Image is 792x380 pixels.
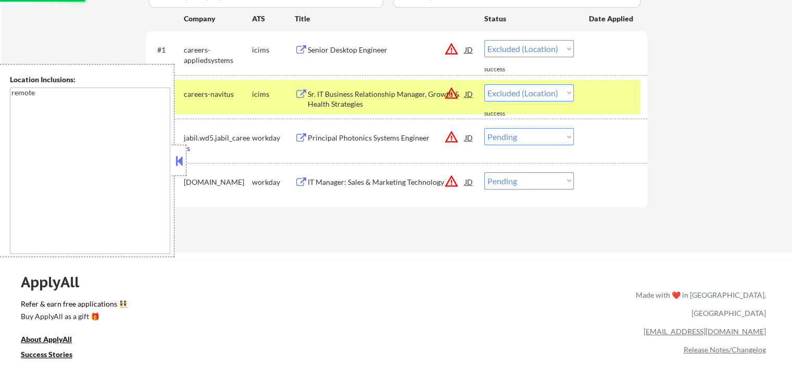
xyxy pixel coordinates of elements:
div: JD [464,40,474,59]
div: careers-navitus [184,89,252,99]
button: warning_amber [444,86,459,100]
u: Success Stories [21,350,72,359]
div: Title [295,14,474,24]
div: icims [252,45,295,55]
div: Buy ApplyAll as a gift 🎁 [21,313,125,320]
div: ApplyAll [21,273,91,291]
a: About ApplyAll [21,334,86,347]
button: warning_amber [444,130,459,144]
div: Made with ❤️ in [GEOGRAPHIC_DATA], [GEOGRAPHIC_DATA] [632,286,766,322]
button: warning_amber [444,174,459,188]
div: icims [252,89,295,99]
a: Buy ApplyAll as a gift 🎁 [21,311,125,324]
div: Date Applied [589,14,635,24]
div: Sr. IT Business Relationship Manager, Growth & Health Strategies [308,89,465,109]
a: Success Stories [21,349,86,362]
div: workday [252,133,295,143]
div: JD [464,128,474,147]
u: About ApplyAll [21,335,72,344]
button: warning_amber [444,42,459,56]
div: Company [184,14,252,24]
div: JD [464,84,474,103]
div: success [484,109,526,118]
div: jabil.wd5.jabil_careers [184,133,252,153]
div: #1 [157,45,175,55]
div: ATS [252,14,295,24]
div: success [484,65,526,74]
div: careers-appliedsystems [184,45,252,65]
div: JD [464,172,474,191]
a: [EMAIL_ADDRESS][DOMAIN_NAME] [644,327,766,336]
a: Refer & earn free applications 👯‍♀️ [21,300,418,311]
div: [DOMAIN_NAME] [184,177,252,187]
div: Senior Desktop Engineer [308,45,465,55]
div: Status [484,9,574,28]
a: Release Notes/Changelog [684,345,766,354]
div: Location Inclusions: [10,74,170,85]
div: workday [252,177,295,187]
div: Principal Photonics Systems Engineer [308,133,465,143]
div: IT Manager: Sales & Marketing Technology [308,177,465,187]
